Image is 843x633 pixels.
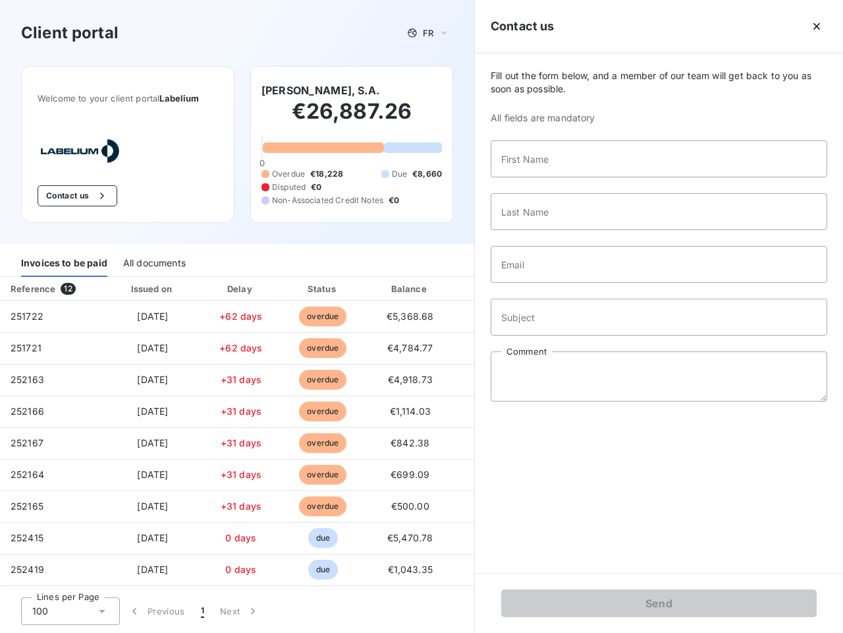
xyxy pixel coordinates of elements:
span: €1,114.03 [390,406,431,417]
div: Status [284,282,362,295]
h3: Client portal [21,21,119,45]
span: €18,228 [310,168,343,180]
span: [DATE] [137,374,168,385]
span: 252166 [11,406,44,417]
span: 0 [259,158,265,168]
span: 252164 [11,469,44,480]
span: overdue [299,465,346,485]
span: Labelium [159,93,199,104]
span: Non-Associated Credit Notes [272,195,383,206]
input: placeholder [491,246,827,283]
span: [DATE] [137,500,168,512]
span: 252163 [11,374,44,385]
span: Welcome to your client portal [38,93,218,104]
button: 1 [193,597,212,625]
span: 100 [32,605,48,618]
span: due [308,528,338,548]
span: [DATE] [137,406,168,417]
input: placeholder [491,140,827,177]
span: Disputed [272,181,306,193]
span: €0 [311,181,321,193]
div: PDF [458,282,525,295]
img: Company logo [38,138,122,164]
input: placeholder [491,299,827,336]
span: 252165 [11,500,43,512]
span: €699.09 [391,469,429,480]
span: €842.38 [391,437,429,448]
span: overdue [299,433,346,453]
span: overdue [299,307,346,326]
div: Delay [204,282,279,295]
span: €8,660 [412,168,442,180]
button: Next [212,597,267,625]
span: overdue [299,497,346,516]
span: Fill out the form below, and a member of our team will get back to you as soon as possible. [491,69,827,96]
span: 1 [201,605,204,618]
div: Balance [367,282,453,295]
span: 252415 [11,532,43,543]
h5: Contact us [491,17,555,36]
span: All fields are mandatory [491,111,827,125]
span: 0 days [225,564,256,575]
input: placeholder [491,193,827,230]
span: FR [423,28,433,38]
span: 252167 [11,437,43,448]
div: All documents [123,249,186,277]
span: overdue [299,338,346,358]
span: +31 days [221,437,261,448]
span: [DATE] [137,532,168,543]
span: [DATE] [137,469,168,480]
div: Invoices to be paid [21,249,107,277]
span: €500.00 [391,500,429,512]
span: overdue [299,402,346,421]
span: [DATE] [137,437,168,448]
span: €0 [389,195,399,206]
span: Overdue [272,168,305,180]
span: 0 days [225,532,256,543]
span: [DATE] [137,342,168,353]
span: 251722 [11,311,43,322]
span: +62 days [219,311,262,322]
span: €4,918.73 [388,374,433,385]
span: €5,470.78 [387,532,433,543]
h6: [PERSON_NAME], S.A. [261,82,379,98]
h2: €26,887.26 [261,98,442,138]
div: Issued on [107,282,198,295]
div: Reference [11,284,55,294]
span: +31 days [221,469,261,480]
span: due [308,560,338,580]
span: overdue [299,370,346,390]
span: [DATE] [137,311,168,322]
span: +31 days [221,500,261,512]
button: Send [501,589,817,617]
span: €4,784.77 [387,342,433,353]
span: [DATE] [137,564,168,575]
span: +31 days [221,374,261,385]
span: 252419 [11,564,44,575]
span: Due [392,168,407,180]
span: 251721 [11,342,41,353]
span: 12 [61,283,75,295]
button: Previous [120,597,193,625]
span: €5,368.68 [387,311,433,322]
button: Contact us [38,185,117,206]
span: +62 days [219,342,262,353]
span: +31 days [221,406,261,417]
span: €1,043.35 [388,564,433,575]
